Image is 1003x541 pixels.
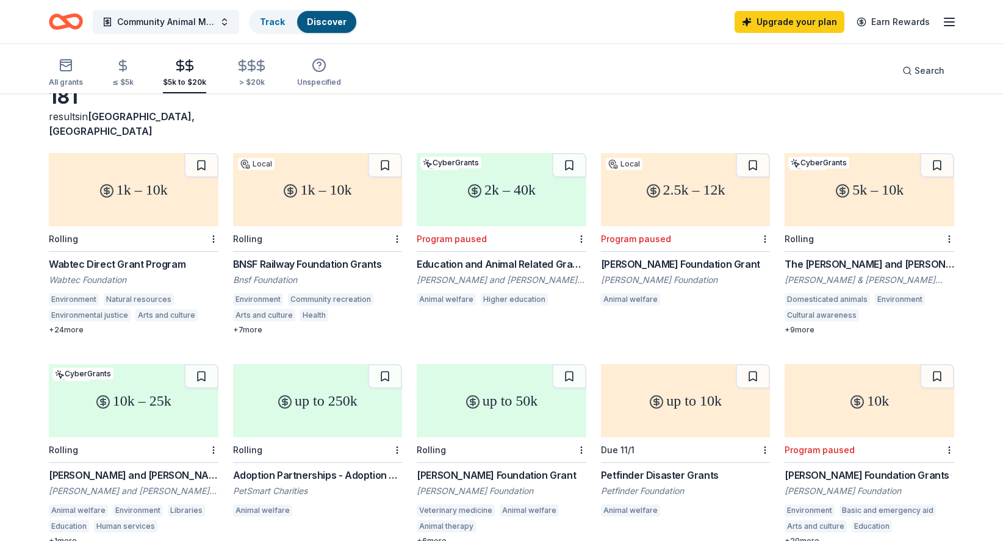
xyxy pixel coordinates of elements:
div: Community recreation [288,293,373,306]
div: [PERSON_NAME] Foundation [601,274,771,286]
button: All grants [49,53,83,93]
div: Program paused [417,234,487,244]
a: 1k – 10kRollingWabtec Direct Grant ProgramWabtec FoundationEnvironmentNatural resourcesEnvironmen... [49,153,218,335]
div: All grants [49,77,83,87]
div: 10k – 25k [49,364,218,437]
a: Home [49,7,83,36]
div: Rolling [233,234,262,244]
div: Program paused [601,234,671,244]
a: up to 10kDue 11/1Petfinder Disaster GrantsPetfinder FoundationAnimal welfare [601,364,771,520]
div: Due 11/1 [601,445,635,455]
div: [PERSON_NAME] and [PERSON_NAME] Foundation [49,485,218,497]
span: Search [915,63,944,78]
button: $5k to $20k [163,54,206,93]
a: 5k – 10kLocalCyberGrantsRollingThe [PERSON_NAME] and [PERSON_NAME] Fund [PERSON_NAME][PERSON_NAME... [785,153,954,335]
button: Community Animal Medicine Project [93,10,239,34]
div: up to 50k [417,364,586,437]
div: Unspecified [297,77,341,87]
div: Health [300,309,328,321]
div: Education and Animal Related Grants [417,257,586,271]
div: ≤ $5k [112,77,134,87]
div: Rolling [49,445,78,455]
a: up to 250kRollingAdoption Partnerships - Adoption Rewards & Adoption Event GrantsPetSmart Chariti... [233,364,403,520]
div: Local [606,158,642,170]
div: CyberGrants [788,157,849,168]
div: 2.5k – 12k [601,153,771,226]
div: Human services [333,309,397,321]
div: $5k to $20k [163,77,206,87]
div: + 24 more [49,325,218,335]
button: ≤ $5k [112,54,134,93]
a: Track [260,16,285,27]
div: Environment [875,293,925,306]
a: Upgrade your plan [735,11,844,33]
div: Arts and culture [785,520,847,532]
span: Community Animal Medicine Project [117,15,215,29]
a: 2k – 40kLocalCyberGrantsProgram pausedEducation and Animal Related Grants[PERSON_NAME] and [PERSO... [417,153,586,309]
div: Rolling [785,234,814,244]
div: [PERSON_NAME] and [PERSON_NAME] Foundation Grant [49,468,218,482]
div: Petfinder Disaster Grants [601,468,771,482]
div: Animal welfare [601,504,660,517]
button: > $20k [235,54,268,93]
div: 1k – 10k [49,153,218,226]
div: > $20k [235,77,268,87]
div: 5k – 10k [785,153,954,226]
div: CyberGrants [420,157,481,168]
div: Basic and emergency aid [839,504,936,517]
a: Discover [307,16,347,27]
div: Cultural awareness [785,309,859,321]
div: Rolling [233,445,262,455]
div: Animal welfare [601,293,660,306]
button: Search [893,59,954,83]
div: Wabtec Foundation [49,274,218,286]
div: + 7 more [233,325,403,335]
div: The [PERSON_NAME] and [PERSON_NAME] Fund [PERSON_NAME] [785,257,954,271]
a: 1k – 10kLocalRollingBNSF Railway Foundation GrantsBnsf FoundationEnvironmentCommunity recreationA... [233,153,403,335]
div: [PERSON_NAME] Foundation Grants [785,468,954,482]
div: 1k – 10k [233,153,403,226]
div: PetSmart Charities [233,485,403,497]
div: Veterinary medicine [417,504,495,517]
div: Education [852,520,892,532]
div: Animal therapy [417,520,476,532]
div: Arts and culture [135,309,198,321]
div: Arts and culture [233,309,295,321]
div: [PERSON_NAME] and [PERSON_NAME] Trust [417,274,586,286]
div: Animal welfare [417,293,476,306]
a: 2.5k – 12kLocalProgram paused[PERSON_NAME] Foundation Grant[PERSON_NAME] FoundationAnimal welfare [601,153,771,309]
div: Program paused [785,445,855,455]
div: up to 10k [601,364,771,437]
div: Bnsf Foundation [233,274,403,286]
div: Rolling [49,234,78,244]
div: [PERSON_NAME] Foundation Grant [417,468,586,482]
div: [PERSON_NAME] Foundation [785,485,954,497]
div: [PERSON_NAME] Foundation [417,485,586,497]
div: Education [49,520,89,532]
div: Environment [49,293,99,306]
div: Animal welfare [500,504,559,517]
div: Environment [785,504,835,517]
div: BNSF Railway Foundation Grants [233,257,403,271]
div: Natural resources [104,293,174,306]
div: CyberGrants [52,368,113,379]
div: Wabtec Direct Grant Program [49,257,218,271]
div: 181 [49,85,218,109]
div: Environmental justice [49,309,131,321]
div: Libraries [168,504,205,517]
div: Rolling [417,445,446,455]
div: [PERSON_NAME] & [PERSON_NAME] Fund [785,274,954,286]
div: Petfinder Foundation [601,485,771,497]
div: results [49,109,218,138]
div: Environment [113,504,163,517]
div: Environment [233,293,283,306]
div: Animal welfare [233,504,292,517]
div: [PERSON_NAME] Foundation Grant [601,257,771,271]
div: up to 250k [233,364,403,437]
div: Local [238,158,275,170]
div: Higher education [481,293,548,306]
a: Earn Rewards [849,11,937,33]
span: [GEOGRAPHIC_DATA], [GEOGRAPHIC_DATA] [49,110,195,137]
div: 2k – 40k [417,153,586,226]
div: Animal welfare [49,504,108,517]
